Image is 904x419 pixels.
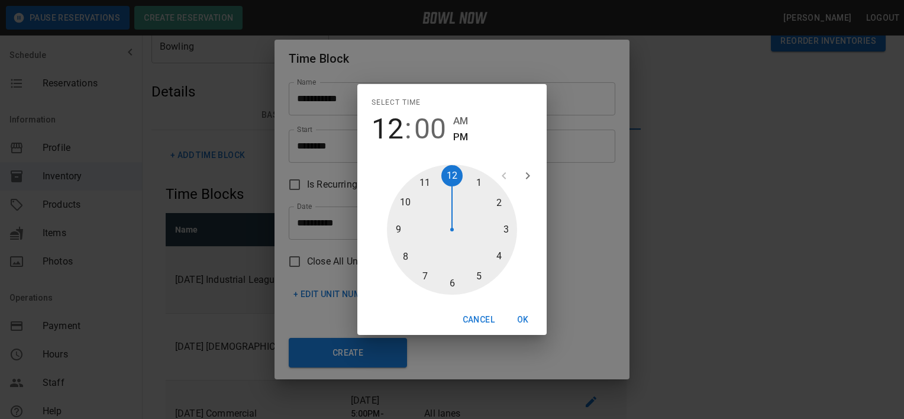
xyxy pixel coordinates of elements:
[516,164,540,188] button: open next view
[453,129,468,145] button: PM
[414,112,446,146] button: 00
[453,113,468,129] button: AM
[372,112,403,146] button: 12
[458,309,499,331] button: Cancel
[405,112,412,146] span: :
[504,309,542,331] button: OK
[372,94,421,112] span: Select time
